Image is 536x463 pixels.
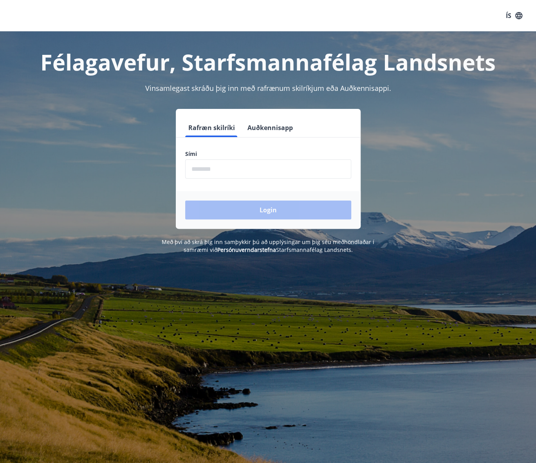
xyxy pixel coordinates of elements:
button: ÍS [502,9,527,23]
label: Sími [185,150,351,158]
a: Persónuverndarstefna [217,246,276,253]
span: Með því að skrá þig inn samþykkir þú að upplýsingar um þig séu meðhöndlaðar í samræmi við Starfsm... [162,238,374,253]
button: Rafræn skilríki [185,118,238,137]
span: Vinsamlegast skráðu þig inn með rafrænum skilríkjum eða Auðkennisappi. [145,83,391,93]
h1: Félagavefur, Starfsmannafélag Landsnets [9,47,527,77]
button: Auðkennisapp [244,118,296,137]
